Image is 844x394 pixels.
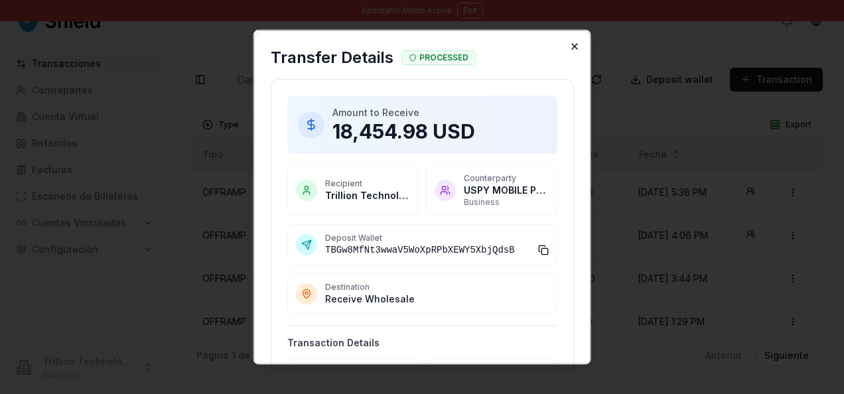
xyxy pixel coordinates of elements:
[464,184,548,197] p: USPY MOBILE PHONES LLC
[325,189,409,202] p: Trillion Technologies and Trading LLC
[332,106,547,119] p: Amount to Receive
[332,119,547,143] p: 18,454.98 USD
[325,282,549,293] p: Destination
[401,50,476,65] div: PROCESSED
[325,293,549,306] p: Receive Wholesale
[464,197,548,208] p: Business
[271,47,393,68] h2: Transfer Details
[325,178,409,189] p: Recipient
[464,173,548,184] p: Counterparty
[287,336,557,350] h4: Transaction Details
[325,233,549,243] p: Deposit Wallet
[325,243,533,257] span: TBGw8MfNt3wwaV5WoXpRPbXEWY5XbjQdsB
